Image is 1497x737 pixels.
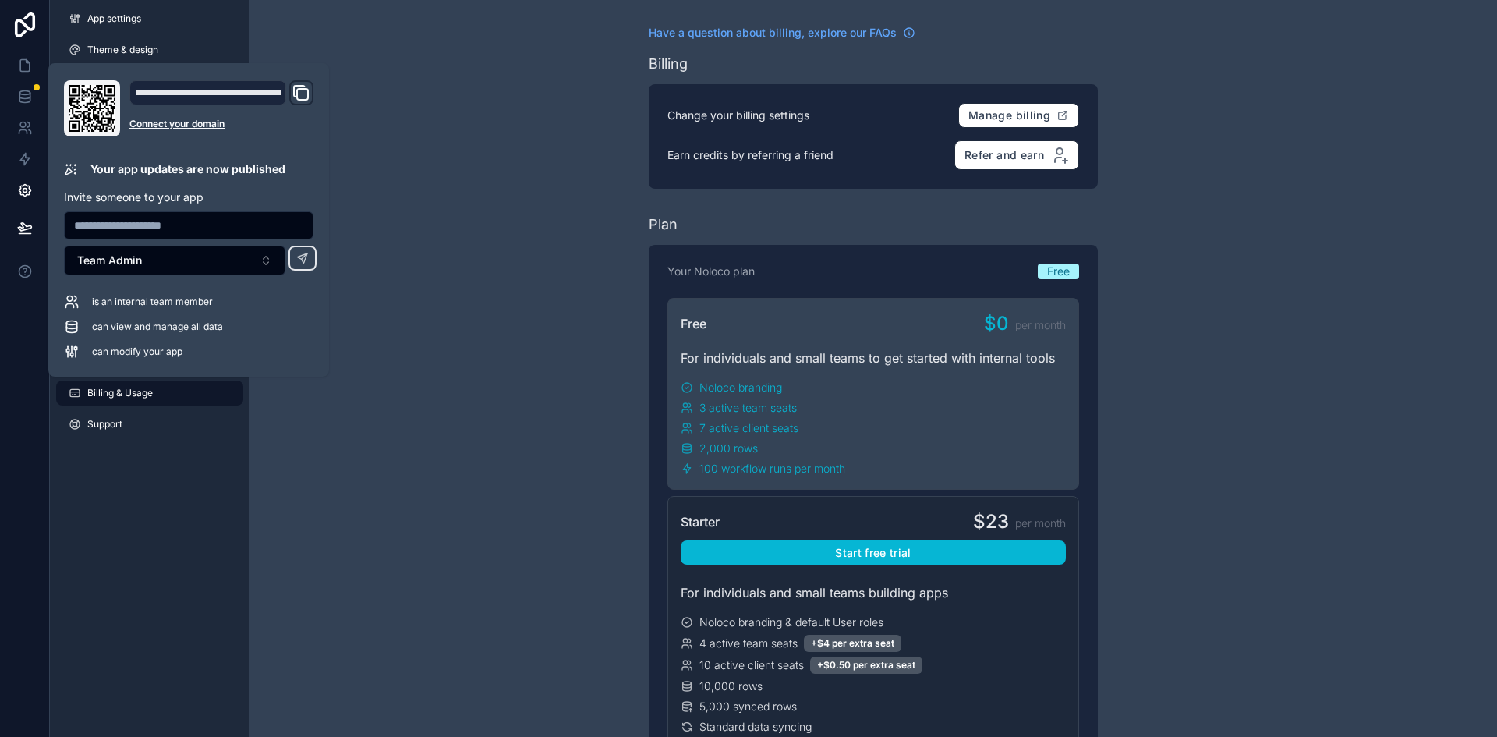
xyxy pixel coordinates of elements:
[92,345,182,358] span: can modify your app
[92,321,223,333] span: can view and manage all data
[649,25,897,41] span: Have a question about billing, explore our FAQs
[56,412,243,437] a: Support
[1015,516,1066,531] span: per month
[649,25,915,41] a: Have a question about billing, explore our FAQs
[1015,317,1066,333] span: per month
[129,118,313,130] a: Connect your domain
[129,80,313,136] div: Domain and Custom Link
[87,418,122,431] span: Support
[699,699,797,714] span: 5,000 synced rows
[681,583,1066,602] div: For individuals and small teams building apps
[56,381,243,406] a: Billing & Usage
[87,387,153,399] span: Billing & Usage
[667,108,809,123] p: Change your billing settings
[804,635,901,652] div: +$4 per extra seat
[649,53,688,75] div: Billing
[681,314,706,333] span: Free
[954,140,1079,170] button: Refer and earn
[87,44,158,56] span: Theme & design
[90,161,285,177] p: Your app updates are now published
[699,636,798,651] span: 4 active team seats
[699,400,797,416] span: 3 active team seats
[1047,264,1070,279] span: Free
[699,380,782,395] span: Noloco branding
[699,719,812,735] span: Standard data syncing
[968,108,1050,122] span: Manage billing
[681,349,1066,367] div: For individuals and small teams to get started with internal tools
[699,615,883,630] span: Noloco branding & default User roles
[64,190,313,205] p: Invite someone to your app
[77,253,142,268] span: Team Admin
[56,37,243,62] a: Theme & design
[699,461,845,477] span: 100 workflow runs per month
[56,6,243,31] a: App settings
[984,311,1009,336] span: $0
[958,103,1079,128] button: Manage billing
[681,540,1066,565] button: Start free trial
[699,679,763,694] span: 10,000 rows
[649,214,678,236] div: Plan
[699,420,798,436] span: 7 active client seats
[973,509,1009,534] span: $23
[667,264,755,279] p: Your Noloco plan
[681,512,720,531] span: Starter
[92,296,213,308] span: is an internal team member
[699,657,804,673] span: 10 active client seats
[810,657,922,674] div: +$0.50 per extra seat
[667,147,833,163] p: Earn credits by referring a friend
[964,148,1044,162] span: Refer and earn
[87,12,141,25] span: App settings
[64,246,285,275] button: Select Button
[699,441,758,456] span: 2,000 rows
